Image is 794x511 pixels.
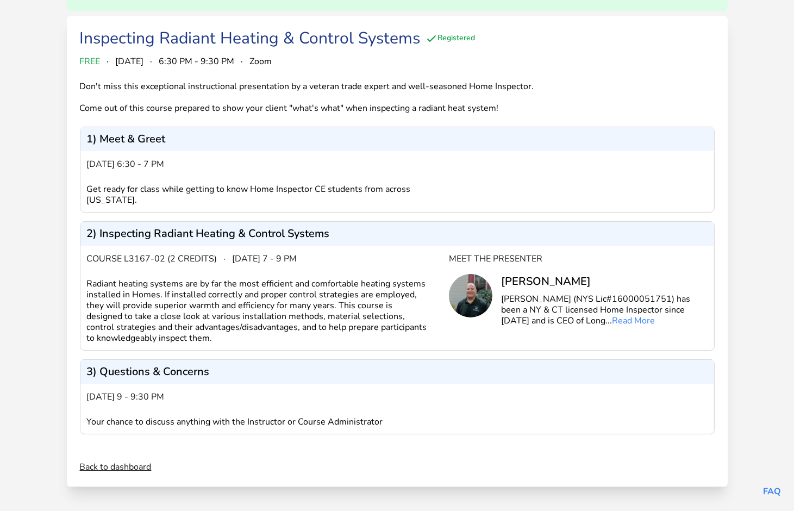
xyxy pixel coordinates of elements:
[241,55,243,68] span: ·
[116,55,144,68] span: [DATE]
[159,55,235,68] span: 6:30 PM - 9:30 PM
[80,81,556,114] div: Don't miss this exceptional instructional presentation by a veteran trade expert and well-seasone...
[87,184,449,205] div: Get ready for class while getting to know Home Inspector CE students from across [US_STATE].
[449,274,492,317] img: Chris Long
[87,158,165,171] span: [DATE] 6:30 - 7 pm
[87,416,449,427] div: Your chance to discuss anything with the Instructor or Course Administrator
[87,278,449,344] div: Radiant heating systems are by far the most efficient and comfortable heating systems installed i...
[87,390,165,403] span: [DATE] 9 - 9:30 pm
[80,460,152,473] a: Back to dashboard
[233,252,297,265] span: [DATE] 7 - 9 pm
[224,252,226,265] span: ·
[612,315,655,327] a: Read More
[425,32,476,45] div: Registered
[501,274,708,289] div: [PERSON_NAME]
[87,252,217,265] span: Course L3167-02 (2 credits)
[250,55,272,68] span: Zoom
[87,134,166,145] p: 1) Meet & Greet
[151,55,153,68] span: ·
[87,228,330,239] p: 2) Inspecting Radiant Heating & Control Systems
[80,55,101,68] span: FREE
[87,366,210,377] p: 3) Questions & Concerns
[80,29,421,48] div: Inspecting Radiant Heating & Control Systems
[107,55,109,68] span: ·
[763,485,781,497] a: FAQ
[501,294,708,326] p: [PERSON_NAME] (NYS Lic#16000051751) has been a NY & CT licensed Home Inspector since [DATE] and i...
[449,252,708,265] div: Meet the Presenter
